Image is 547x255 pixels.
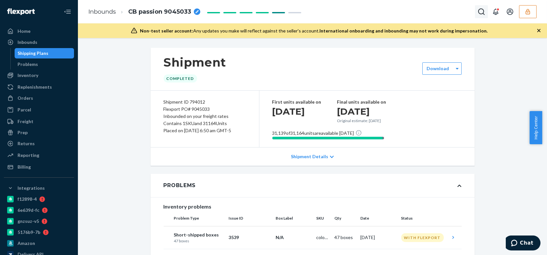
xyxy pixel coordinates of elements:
th: SKU [314,210,332,226]
a: Billing [4,162,74,172]
a: Problems [15,59,74,70]
div: Inbounded on your freight rates [164,113,246,120]
a: Inbounds [88,8,116,15]
a: 5176b9-7b [4,227,74,237]
ol: breadcrumbs [83,2,205,21]
div: Parcel [18,107,31,113]
p: 47 boxes [174,238,224,244]
a: Orders [4,93,74,103]
p: Original estimate: [DATE] [337,117,402,124]
th: Issue ID [226,210,273,226]
div: Replenishments [18,84,52,90]
a: Freight [4,116,74,127]
td: 47 boxes [332,226,358,249]
div: Flexport PO# 9045033 [164,106,246,113]
div: Problems [18,61,38,68]
div: Placed on [DATE] 6:50 am GMT-5 [164,127,246,134]
a: Replenishments [4,82,74,92]
span: International onboarding and inbounding may not work during impersonation. [319,28,488,33]
a: Amazon [4,238,74,249]
label: Download [427,65,449,72]
p: Final units available on [337,98,402,106]
div: f12898-4 [18,196,37,202]
iframe: Opens a widget where you can chat to one of our agents [506,236,541,252]
div: Home [18,28,31,34]
div: Problems [164,182,196,189]
p: Short-shipped boxes [174,232,224,238]
div: Shipping Plans [18,50,49,57]
div: Billing [18,164,31,170]
button: Close Navigation [61,5,74,18]
a: gnzsuz-v5 [4,216,74,226]
a: f12898-4 [4,194,74,204]
div: Available now 31139,In transit to Flexport 264 [272,137,384,139]
th: Qty [332,210,358,226]
td: [DATE] [358,226,399,249]
div: Contains 1 SKU and 31164 Units [164,120,246,127]
a: Shipping Plans [15,48,74,58]
h1: [DATE] [272,106,337,117]
div: 5176b9-7b [18,229,40,236]
div: Returns [18,140,35,147]
p: First units available on [272,98,337,106]
div: Integrations [18,185,45,191]
td: colonroom_passionfruit [314,226,332,249]
a: Home [4,26,74,36]
p: 3539 [229,234,271,241]
button: Open notifications [489,5,502,18]
div: Inbounds [18,39,37,45]
button: Integrations [4,183,74,193]
a: Inventory [4,70,74,81]
div: With Flexport [401,233,444,242]
p: Shipment Details [291,153,328,160]
div: Shipment ID 794012 [164,98,246,106]
p: N/A [276,234,311,241]
div: Prep [18,129,28,136]
h1: [DATE] [337,106,402,117]
a: Parcel [4,105,74,115]
a: 6e639d-fc [4,205,74,215]
h1: Shipment [164,56,226,69]
span: Non-test seller account: [140,28,193,33]
div: Available now 31139 [272,137,383,139]
button: Open Search Box [475,5,488,18]
div: Any updates you make will reflect against the seller's account. [140,28,488,34]
p: 31,139 of 31,164 units are available [DATE] [272,130,354,137]
div: gnzsuz-v5 [18,218,39,224]
th: Date [358,210,399,226]
div: Inventory problems [164,203,462,210]
th: Status [399,210,447,226]
img: Flexport logo [7,8,35,15]
a: Inbounds [4,37,74,47]
th: Problem Type [164,210,226,226]
div: Inventory [18,72,38,79]
span: CB passion 9045033 [128,8,191,16]
a: Prep [4,127,74,138]
div: Orders [18,95,33,101]
div: Amazon [18,240,35,247]
button: Open account menu [503,5,516,18]
div: 6e639d-fc [18,207,39,213]
a: Returns [4,138,74,149]
a: Reporting [4,150,74,160]
div: In transit to Flexport 264 [272,137,384,139]
div: Reporting [18,152,39,159]
th: Box Label [273,210,314,226]
div: Freight [18,118,33,125]
div: Completed [164,74,197,83]
button: Help Center [529,111,542,144]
